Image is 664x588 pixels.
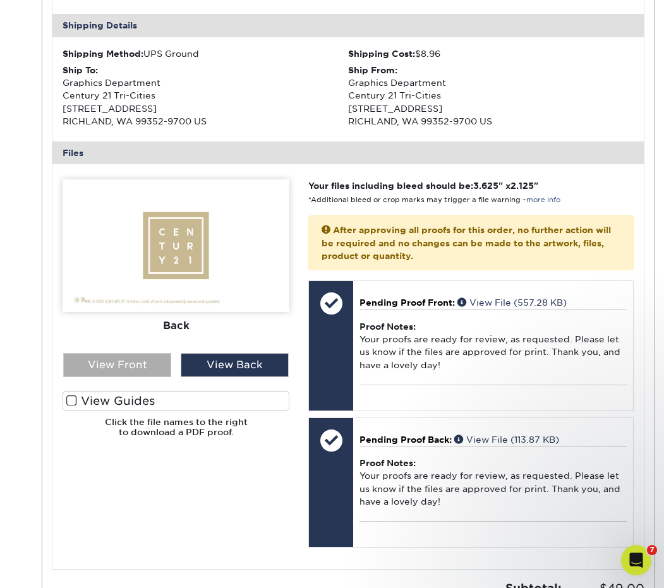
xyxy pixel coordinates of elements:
[63,64,348,128] div: Graphics Department Century 21 Tri-Cities [STREET_ADDRESS] RICHLAND, WA 99352-9700 US
[473,181,498,191] span: 3.625
[52,14,644,37] div: Shipping Details
[308,196,560,204] small: *Additional bleed or crop marks may trigger a file warning –
[63,65,98,75] strong: Ship To:
[52,141,644,164] div: Files
[63,47,348,60] div: UPS Ground
[359,435,452,445] span: Pending Proof Back:
[359,446,627,521] div: Your proofs are ready for review, as requested. Please let us know if the files are approved for ...
[526,196,560,204] a: more info
[348,64,634,128] div: Graphics Department Century 21 Tri-Cities [STREET_ADDRESS] RICHLAND, WA 99352-9700 US
[454,435,559,445] a: View File (113.87 KB)
[359,321,416,332] strong: Proof Notes:
[181,353,289,377] div: View Back
[359,309,627,385] div: Your proofs are ready for review, as requested. Please let us know if the files are approved for ...
[348,65,397,75] strong: Ship From:
[63,49,143,59] strong: Shipping Method:
[63,313,289,340] div: Back
[621,545,651,575] iframe: Intercom live chat
[63,353,171,377] div: View Front
[359,297,455,308] span: Pending Proof Front:
[457,297,567,308] a: View File (557.28 KB)
[63,391,289,411] label: View Guides
[647,545,657,555] span: 7
[308,181,538,191] strong: Your files including bleed should be: " x "
[348,47,634,60] div: $8.96
[63,417,289,448] h6: Click the file names to the right to download a PDF proof.
[510,181,534,191] span: 2.125
[322,225,611,261] strong: After approving all proofs for this order, no further action will be required and no changes can ...
[348,49,415,59] strong: Shipping Cost:
[359,458,416,468] strong: Proof Notes:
